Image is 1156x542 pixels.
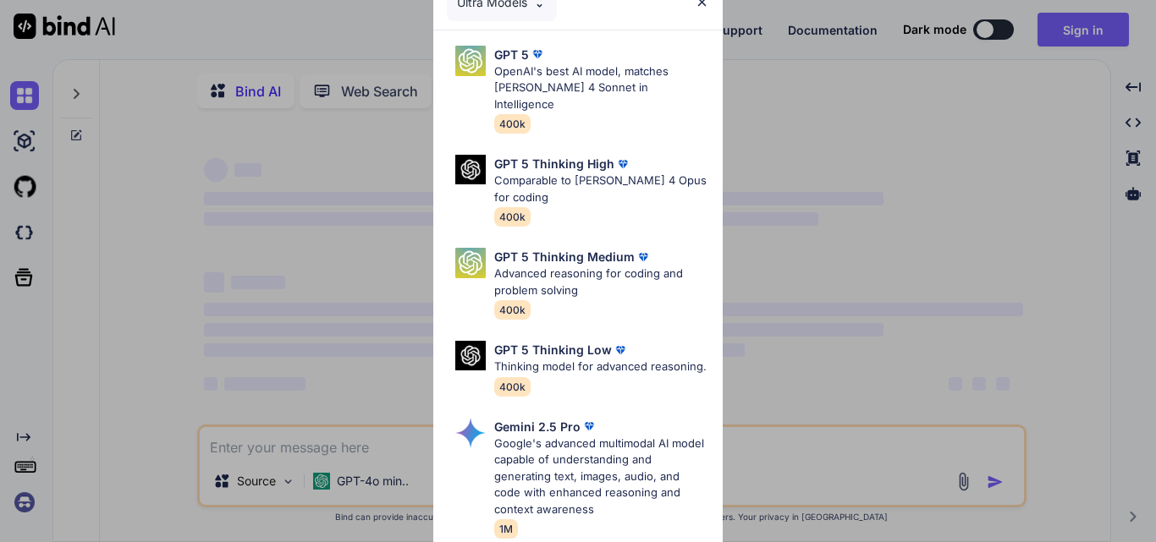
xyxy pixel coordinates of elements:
[455,341,486,370] img: Pick Models
[494,266,709,298] p: Advanced reasoning for coding and problem solving
[494,207,531,227] span: 400k
[614,156,631,172] img: premium
[612,342,629,359] img: premium
[494,300,531,320] span: 400k
[581,418,597,435] img: premium
[494,172,709,205] p: Comparable to [PERSON_NAME] 4 Opus for coding
[455,418,486,448] img: Pick Models
[529,46,546,63] img: premium
[494,63,709,113] p: OpenAI's best AI model, matches [PERSON_NAME] 4 Sonnet in Intelligence
[494,155,614,172] p: GPT 5 Thinking High
[494,248,635,266] p: GPT 5 Thinking Medium
[494,359,707,375] p: Thinking model for advanced reasoning.
[494,418,581,435] p: Gemini 2.5 Pro
[494,377,531,397] span: 400k
[494,519,518,539] span: 1M
[455,155,486,184] img: Pick Models
[494,435,709,518] p: Google's advanced multimodal AI model capable of understanding and generating text, images, audio...
[455,248,486,278] img: Pick Models
[494,46,529,63] p: GPT 5
[494,114,531,134] span: 400k
[494,341,612,359] p: GPT 5 Thinking Low
[635,249,652,266] img: premium
[455,46,486,76] img: Pick Models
